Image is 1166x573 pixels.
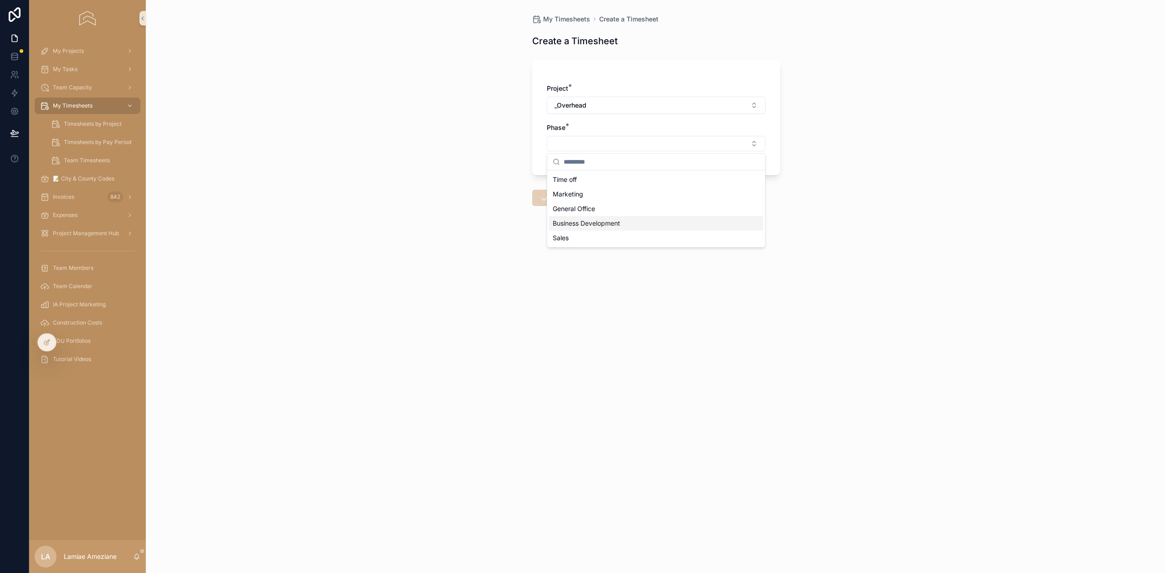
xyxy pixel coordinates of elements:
span: My Projects [53,47,84,55]
span: Business Development [553,219,620,228]
a: Construction Costs [35,315,140,331]
a: Team Timesheets [46,152,140,169]
span: _Overhead [555,101,586,110]
button: Select Button [547,136,765,151]
a: IA Project Marketing [35,296,140,313]
img: App logo [79,11,95,26]
div: scrollable content [29,36,146,379]
a: Team Members [35,260,140,276]
span: Phase [547,124,565,131]
a: Team Calendar [35,278,140,294]
span: Expenses [53,212,77,219]
span: LA [41,551,50,562]
a: Timesheets by Pay Period [46,134,140,150]
span: Team Timesheets [64,157,110,164]
a: My Tasks [35,61,140,77]
button: Select Button [547,97,765,114]
a: Expenses [35,207,140,223]
span: Timesheets by Pay Period [64,139,131,146]
a: 📝 City & County Codes [35,170,140,187]
h1: Create a Timesheet [532,35,618,47]
span: Team Capacity [53,84,92,91]
span: My Timesheets [53,102,92,109]
span: ADU Portfolios [53,337,91,345]
a: Tutorial Videos [35,351,140,367]
a: Create a Timesheet [599,15,658,24]
a: Timesheets by Project [46,116,140,132]
span: My Timesheets [543,15,590,24]
span: 📝 City & County Codes [53,175,114,182]
span: Team Members [53,264,93,272]
span: Timesheets by Project [64,120,122,128]
div: Suggestions [547,170,765,247]
a: My Timesheets [532,15,590,24]
span: Construction Costs [53,319,102,326]
a: My Projects [35,43,140,59]
span: Project Management Hub [53,230,119,237]
p: Lamiae Ameziane [64,552,117,561]
span: Sales [553,233,569,243]
span: Time off [553,175,577,184]
span: IA Project Marketing [53,301,106,308]
span: Invoices [53,193,74,201]
div: 842 [108,191,123,202]
a: Project Management Hub [35,225,140,242]
a: My Timesheets [35,98,140,114]
a: Invoices842 [35,189,140,205]
span: Project [547,84,568,92]
span: General Office [553,204,595,213]
a: Team Capacity [35,79,140,96]
a: ADU Portfolios [35,333,140,349]
span: Tutorial Videos [53,356,91,363]
span: Marketing [553,190,583,199]
span: My Tasks [53,66,77,73]
span: Team Calendar [53,283,92,290]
